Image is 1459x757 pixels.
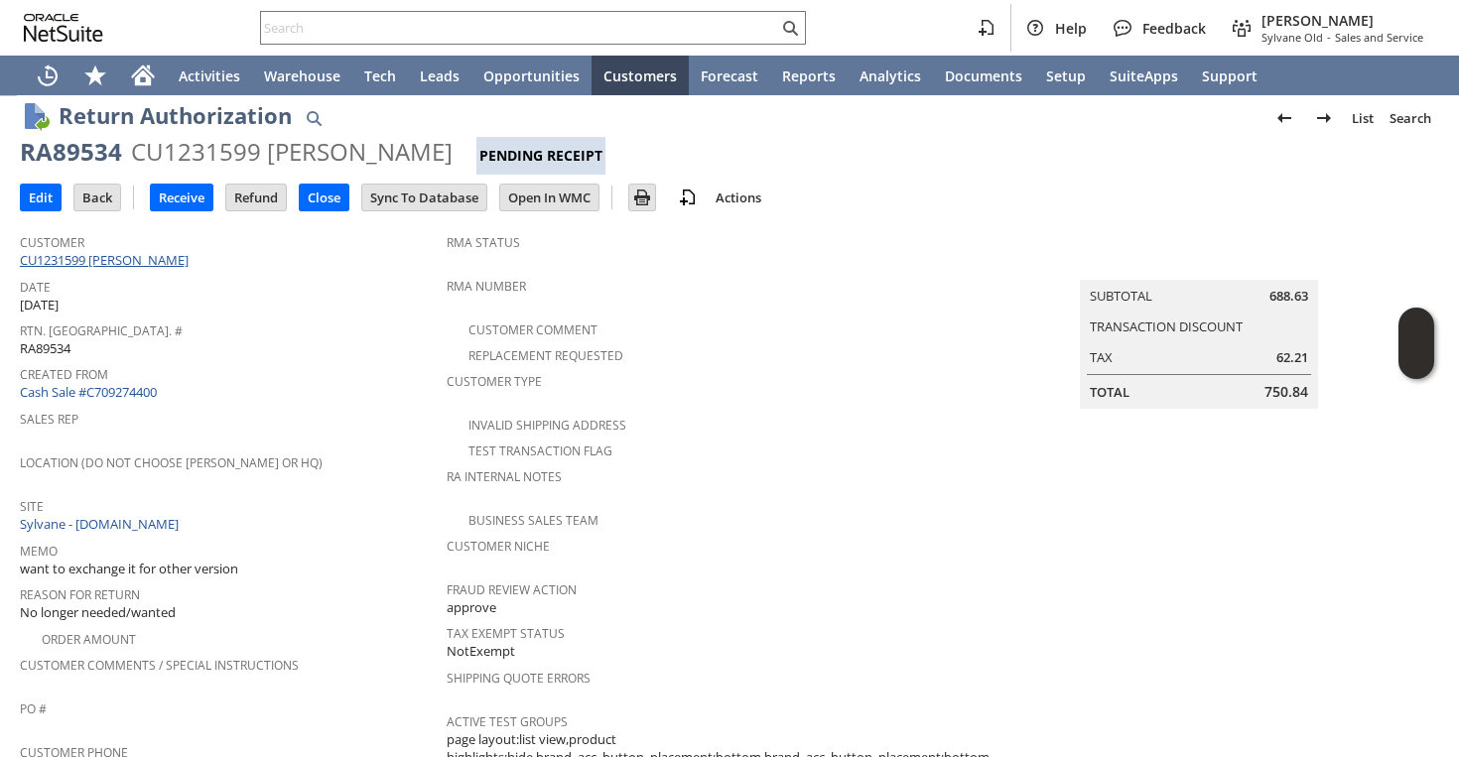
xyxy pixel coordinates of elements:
div: CU1231599 [PERSON_NAME] [131,136,453,168]
div: RA89534 [20,136,122,168]
a: Setup [1034,56,1098,95]
a: Activities [167,56,252,95]
input: Sync To Database [362,185,486,210]
img: Previous [1272,106,1296,130]
input: Refund [226,185,286,210]
a: RA Internal Notes [447,468,562,485]
a: Created From [20,366,108,383]
span: Help [1055,19,1087,38]
span: Oracle Guided Learning Widget. To move around, please hold and drag [1398,344,1434,380]
a: Active Test Groups [447,713,568,730]
input: Open In WMC [500,185,598,210]
span: Forecast [701,66,758,85]
a: RMA Number [447,278,526,295]
span: - [1327,30,1331,45]
span: No longer needed/wanted [20,603,176,622]
span: Opportunities [483,66,580,85]
a: Replacement Requested [468,347,623,364]
a: RMA Status [447,234,520,251]
span: 688.63 [1269,287,1308,306]
span: Warehouse [264,66,340,85]
span: Sylvane Old [1261,30,1323,45]
input: Print [629,185,655,210]
a: Customer Comment [468,321,597,338]
a: Reports [770,56,848,95]
span: want to exchange it for other version [20,560,238,578]
a: Customer Niche [447,538,550,555]
span: 750.84 [1264,382,1308,402]
a: Site [20,498,44,515]
span: Tech [364,66,396,85]
a: Cash Sale #C709274400 [20,383,157,401]
a: Rtn. [GEOGRAPHIC_DATA]. # [20,322,183,339]
span: Leads [420,66,460,85]
span: Setup [1046,66,1086,85]
a: Actions [708,189,769,206]
a: Total [1090,383,1129,401]
a: Subtotal [1090,287,1152,305]
a: Customers [592,56,689,95]
a: Forecast [689,56,770,95]
svg: Home [131,63,155,87]
span: Feedback [1142,19,1206,38]
svg: Search [778,16,802,40]
a: SuiteApps [1098,56,1190,95]
img: Next [1312,106,1336,130]
a: Customer [20,234,84,251]
a: Invalid Shipping Address [468,417,626,434]
a: Recent Records [24,56,71,95]
svg: Shortcuts [83,63,107,87]
a: Tax Exempt Status [447,625,565,642]
img: Print [630,186,654,209]
a: Warehouse [252,56,352,95]
span: NotExempt [447,642,515,661]
a: Tech [352,56,408,95]
span: SuiteApps [1110,66,1178,85]
a: Documents [933,56,1034,95]
a: Support [1190,56,1269,95]
a: Opportunities [471,56,592,95]
svg: Recent Records [36,63,60,87]
span: [DATE] [20,296,59,315]
input: Edit [21,185,61,210]
span: Customers [603,66,677,85]
span: Documents [945,66,1022,85]
span: 62.21 [1276,348,1308,367]
a: List [1344,102,1382,134]
span: RA89534 [20,339,70,358]
span: Reports [782,66,836,85]
a: Sales Rep [20,411,78,428]
span: Sales and Service [1335,30,1423,45]
a: Home [119,56,167,95]
a: PO # [20,700,47,717]
a: Tax [1090,348,1113,366]
iframe: Click here to launch Oracle Guided Learning Help Panel [1398,308,1434,379]
span: approve [447,598,496,617]
caption: Summary [1080,248,1318,280]
img: Quick Find [302,106,326,130]
img: add-record.svg [676,186,700,209]
a: Order Amount [42,631,136,648]
div: Shortcuts [71,56,119,95]
input: Close [300,185,348,210]
a: Customer Type [447,373,542,390]
a: Fraud Review Action [447,581,577,598]
a: Transaction Discount [1090,317,1243,335]
a: Customer Comments / Special Instructions [20,657,299,674]
a: Memo [20,543,58,560]
a: Business Sales Team [468,512,598,529]
a: Date [20,279,51,296]
span: Activities [179,66,240,85]
span: Analytics [860,66,921,85]
div: Pending Receipt [476,137,605,175]
input: Back [74,185,120,210]
a: Location (Do Not Choose [PERSON_NAME] or HQ) [20,454,323,471]
a: Analytics [848,56,933,95]
span: Support [1202,66,1258,85]
input: Search [261,16,778,40]
a: Test Transaction Flag [468,442,612,459]
a: CU1231599 [PERSON_NAME] [20,251,194,269]
a: Shipping Quote Errors [447,670,591,687]
span: [PERSON_NAME] [1261,11,1423,30]
a: Leads [408,56,471,95]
